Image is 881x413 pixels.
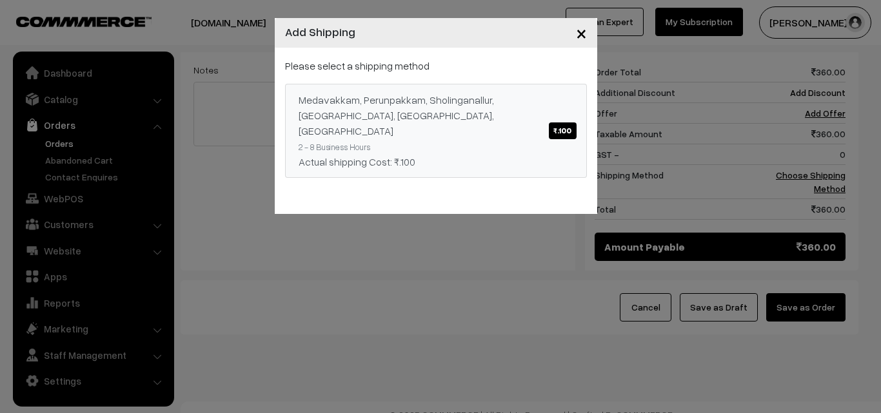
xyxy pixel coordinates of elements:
[285,23,355,41] h4: Add Shipping
[299,154,573,169] div: Actual shipping Cost: ₹.100
[285,58,587,73] p: Please select a shipping method
[299,142,370,152] small: 2 - 8 Business Hours
[576,21,587,44] span: ×
[549,122,576,139] span: ₹.100
[566,13,597,53] button: Close
[299,92,573,139] div: Medavakkam, Perunpakkam, Sholinganallur, [GEOGRAPHIC_DATA], [GEOGRAPHIC_DATA], [GEOGRAPHIC_DATA]
[285,84,587,178] a: Medavakkam, Perunpakkam, Sholinganallur, [GEOGRAPHIC_DATA], [GEOGRAPHIC_DATA], [GEOGRAPHIC_DATA]₹...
